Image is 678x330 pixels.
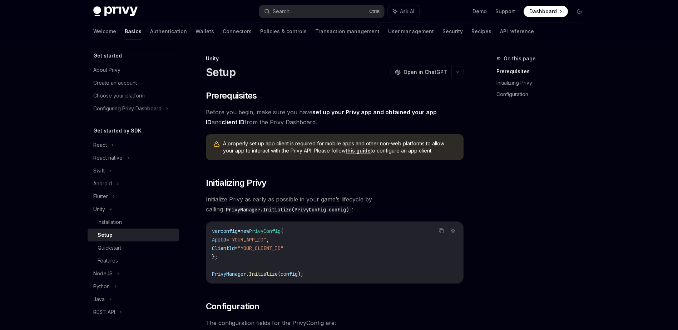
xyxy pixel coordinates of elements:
span: PrivyManager [212,271,246,277]
code: PrivyManager.Initialize(PrivyConfig config) [223,206,352,214]
div: Installation [98,218,122,226]
span: config [281,271,298,277]
span: , [266,236,269,243]
div: Features [98,256,118,265]
span: Configuration [206,301,259,312]
a: About Privy [88,64,179,76]
div: Create an account [93,79,137,87]
span: new [241,228,249,234]
a: API reference [500,23,534,40]
div: About Privy [93,66,120,74]
div: Unity [206,55,464,62]
span: "YOUR_CLIENT_ID" [238,245,283,251]
span: }; [212,254,218,260]
span: { [281,228,283,234]
button: Ask AI [448,226,457,235]
span: On this page [504,54,536,63]
div: Java [93,295,105,304]
div: NodeJS [93,269,113,278]
a: set up your Privy app and obtained your app ID [206,109,437,126]
span: AppId [212,236,226,243]
a: Quickstart [88,241,179,254]
div: Swift [93,166,105,175]
span: var [212,228,221,234]
a: Support [495,8,515,15]
div: React native [93,154,123,162]
a: Create an account [88,76,179,89]
a: Authentication [150,23,187,40]
div: Search... [273,7,293,16]
div: Unity [93,205,105,214]
button: Copy the contents from the code block [437,226,446,235]
span: = [226,236,229,243]
span: Initialize Privy as early as possible in your game’s lifecycle by calling : [206,194,464,214]
div: Android [93,179,112,188]
div: REST API [93,308,115,316]
a: Security [442,23,463,40]
span: ClientId [212,245,235,251]
div: Configuring Privy Dashboard [93,104,162,113]
a: Installation [88,216,179,229]
a: Wallets [196,23,214,40]
button: Toggle dark mode [574,6,585,17]
span: . [246,271,249,277]
span: A properly set up app client is required for mobile apps and other non-web platforms to allow you... [223,140,456,154]
span: = [235,245,238,251]
a: Dashboard [524,6,568,17]
a: Choose your platform [88,89,179,102]
span: Prerequisites [206,90,257,101]
div: Choose your platform [93,91,145,100]
span: The configuration fields for the PrivyConfig are: [206,318,464,328]
a: Demo [472,8,487,15]
img: dark logo [93,6,138,16]
a: Connectors [223,23,252,40]
span: ( [278,271,281,277]
span: Ctrl K [369,9,380,14]
svg: Warning [213,141,220,148]
a: client ID [222,119,244,126]
a: Basics [125,23,142,40]
button: Ask AI [388,5,419,18]
span: PrivyConfig [249,228,281,234]
span: Initialize [249,271,278,277]
div: Setup [98,231,113,239]
a: Configuration [496,89,591,100]
a: Initializing Privy [496,77,591,89]
div: React [93,141,107,149]
span: config [221,228,238,234]
h5: Get started [93,51,122,60]
div: Python [93,282,110,291]
span: ); [298,271,303,277]
a: User management [388,23,434,40]
button: Search...CtrlK [259,5,384,18]
div: Quickstart [98,244,121,252]
a: this guide [346,147,371,154]
span: Before you begin, make sure you have and from the Privy Dashboard. [206,107,464,127]
a: Setup [88,229,179,241]
a: Recipes [471,23,491,40]
span: "YOUR_APP_ID" [229,236,266,243]
a: Welcome [93,23,116,40]
a: Prerequisites [496,66,591,77]
span: = [238,228,241,234]
div: Flutter [93,192,108,201]
a: Transaction management [315,23,380,40]
span: Dashboard [529,8,557,15]
span: Initializing Privy [206,177,267,189]
a: Features [88,254,179,267]
span: Open in ChatGPT [404,69,447,76]
h1: Setup [206,66,236,79]
span: Ask AI [400,8,414,15]
h5: Get started by SDK [93,126,142,135]
button: Open in ChatGPT [390,66,451,78]
a: Policies & controls [260,23,307,40]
